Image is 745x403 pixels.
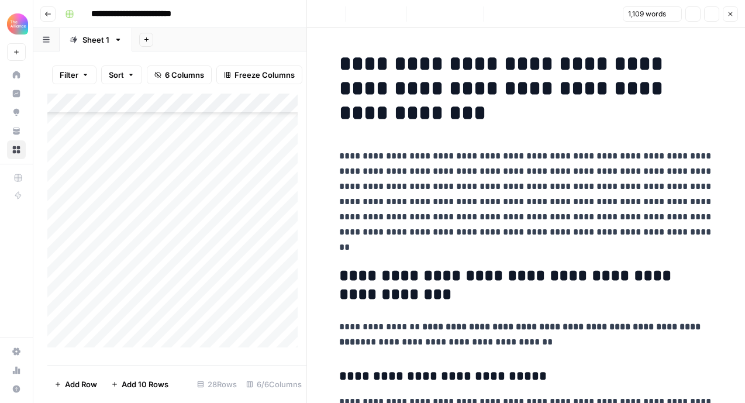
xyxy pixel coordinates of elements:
a: Insights [7,84,26,103]
a: Your Data [7,122,26,140]
img: Alliance Logo [7,13,28,35]
button: 6 Columns [147,66,212,84]
button: Workspace: Alliance [7,9,26,39]
button: 1,109 words [623,6,682,22]
button: Help + Support [7,380,26,398]
a: Sheet 1 [60,28,132,51]
span: Sort [109,69,124,81]
div: 28 Rows [192,375,242,394]
span: 6 Columns [165,69,204,81]
a: Home [7,66,26,84]
div: Sheet 1 [82,34,109,46]
button: Add 10 Rows [104,375,175,394]
span: Add Row [65,378,97,390]
button: Filter [52,66,96,84]
button: Freeze Columns [216,66,302,84]
span: Freeze Columns [234,69,295,81]
a: Settings [7,342,26,361]
span: Filter [60,69,78,81]
div: 6/6 Columns [242,375,306,394]
button: Sort [101,66,142,84]
a: Usage [7,361,26,380]
span: 1,109 words [628,9,666,19]
span: Add 10 Rows [122,378,168,390]
a: Browse [7,140,26,159]
a: Opportunities [7,103,26,122]
button: Add Row [47,375,104,394]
